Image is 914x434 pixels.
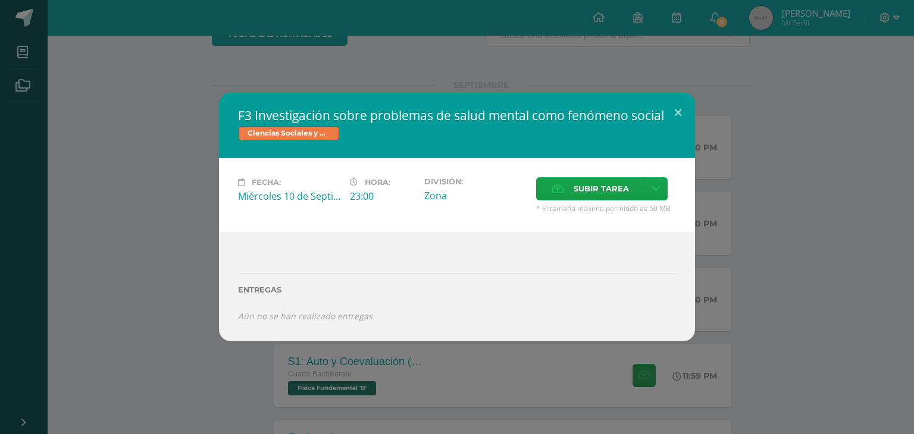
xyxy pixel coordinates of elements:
span: * El tamaño máximo permitido es 50 MB [536,203,676,213]
div: Zona [424,189,527,202]
span: Hora: [365,178,390,187]
span: Subir tarea [574,178,629,200]
div: Miércoles 10 de Septiembre [238,190,340,203]
div: 23:00 [350,190,415,203]
label: Entregas [238,285,676,294]
i: Aún no se han realizado entregas [238,310,373,322]
label: División: [424,177,527,186]
span: Fecha: [252,178,281,187]
button: Close (Esc) [661,93,695,133]
h2: F3 Investigación sobre problemas de salud mental como fenómeno social [238,107,676,124]
span: Ciencias Sociales y Formación Ciudadana [238,126,339,140]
